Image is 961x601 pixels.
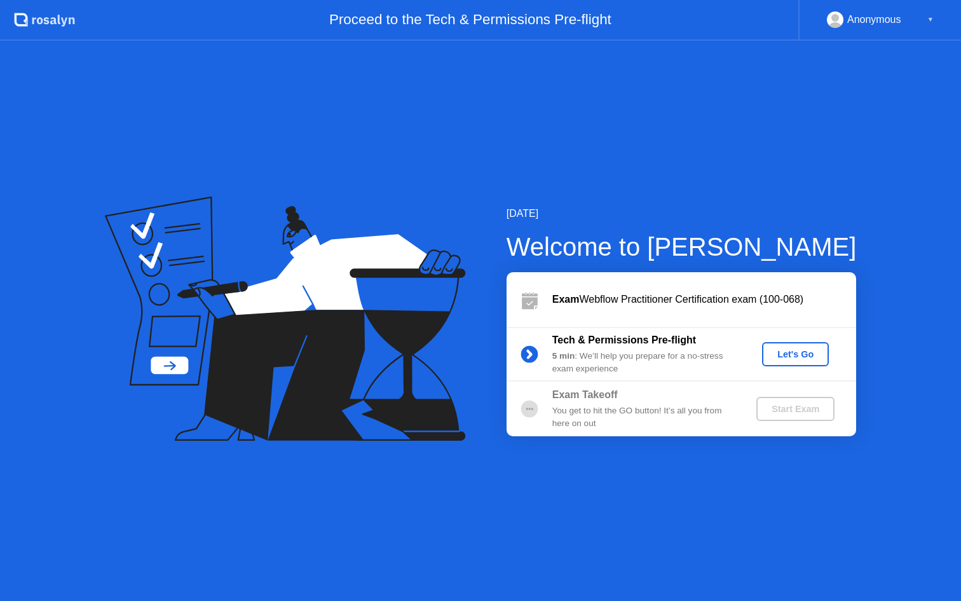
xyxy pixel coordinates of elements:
div: Start Exam [761,404,829,414]
div: Welcome to [PERSON_NAME] [507,228,857,266]
button: Start Exam [756,397,835,421]
div: Webflow Practitioner Certification exam (100-068) [552,292,856,307]
b: Exam [552,294,580,305]
b: Exam Takeoff [552,389,618,400]
div: Let's Go [767,349,824,359]
div: [DATE] [507,206,857,221]
div: ▼ [927,11,934,28]
b: 5 min [552,351,575,361]
div: : We’ll help you prepare for a no-stress exam experience [552,350,735,376]
button: Let's Go [762,342,829,366]
b: Tech & Permissions Pre-flight [552,335,696,345]
div: Anonymous [847,11,901,28]
div: You get to hit the GO button! It’s all you from here on out [552,404,735,431]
